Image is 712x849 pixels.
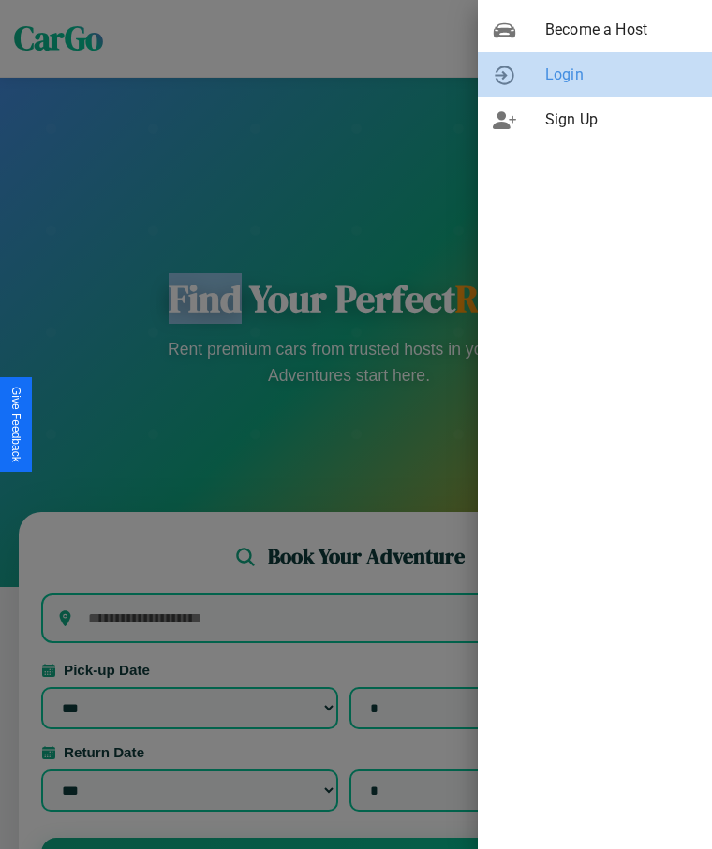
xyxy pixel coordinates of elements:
span: Become a Host [545,19,697,41]
div: Login [478,52,712,97]
span: Login [545,64,697,86]
div: Give Feedback [9,387,22,462]
span: Sign Up [545,109,697,131]
div: Become a Host [478,7,712,52]
div: Sign Up [478,97,712,142]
